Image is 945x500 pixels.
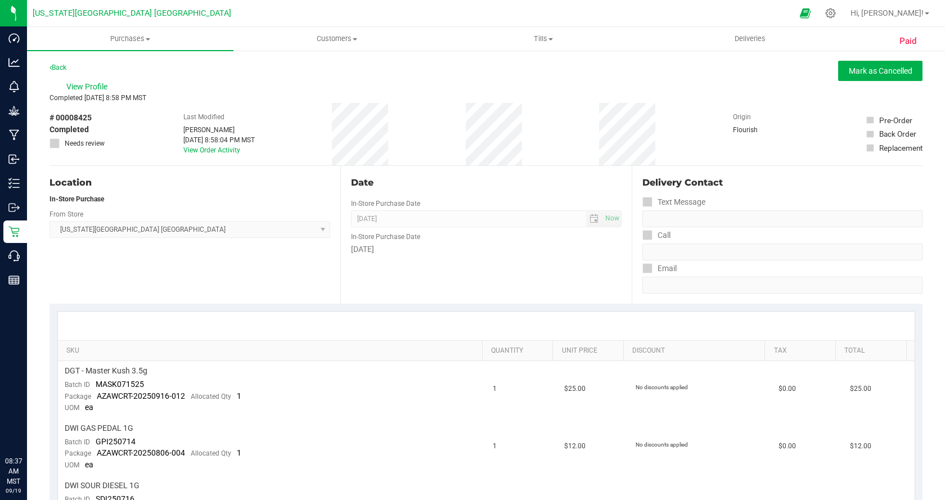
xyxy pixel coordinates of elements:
span: Allocated Qty [191,393,231,400]
div: [DATE] [351,244,621,255]
span: DWI GAS PEDAL 1G [65,423,133,434]
span: Customers [234,34,439,44]
div: [DATE] 8:58:04 PM MST [183,135,255,145]
a: Back [49,64,66,71]
span: Hi, [PERSON_NAME]! [850,8,924,17]
span: Tills [440,34,646,44]
div: Back Order [879,128,916,139]
iframe: Resource center unread badge [33,408,47,422]
span: $0.00 [778,384,796,394]
label: In-Store Purchase Date [351,199,420,209]
label: From Store [49,209,83,219]
span: $0.00 [778,441,796,452]
a: Tills [440,27,646,51]
a: Customers [233,27,440,51]
span: # 00008425 [49,112,92,124]
inline-svg: Inbound [8,154,20,165]
label: In-Store Purchase Date [351,232,420,242]
span: AZAWCRT-20250806-004 [97,448,185,457]
span: Mark as Cancelled [849,66,912,75]
span: No discounts applied [636,384,688,390]
inline-svg: Analytics [8,57,20,68]
span: 1 [237,448,241,457]
a: View Order Activity [183,146,240,154]
div: Date [351,176,621,190]
span: 1 [493,441,497,452]
span: View Profile [66,81,111,93]
input: Format: (999) 999-9999 [642,244,922,260]
label: Origin [733,112,751,122]
span: Deliveries [719,34,781,44]
button: Mark as Cancelled [838,61,922,81]
div: [PERSON_NAME] [183,125,255,135]
label: Email [642,260,677,277]
span: Package [65,393,91,400]
strong: In-Store Purchase [49,195,104,203]
span: Allocated Qty [191,449,231,457]
a: Total [844,346,902,355]
inline-svg: Monitoring [8,81,20,92]
span: ea [85,460,93,469]
span: ea [85,403,93,412]
label: Last Modified [183,112,224,122]
span: 1 [237,391,241,400]
span: UOM [65,404,79,412]
label: Call [642,227,670,244]
span: Batch ID [65,438,90,446]
span: DWI SOUR DIESEL 1G [65,480,139,491]
div: Location [49,176,330,190]
a: Tax [774,346,831,355]
inline-svg: Retail [8,226,20,237]
span: Paid [899,35,917,48]
span: $12.00 [850,441,871,452]
inline-svg: Manufacturing [8,129,20,141]
inline-svg: Reports [8,274,20,286]
p: 08:37 AM MST [5,456,22,487]
span: Needs review [65,138,105,148]
span: GPI250714 [96,437,136,446]
div: Flourish [733,125,789,135]
span: No discounts applied [636,442,688,448]
span: [US_STATE][GEOGRAPHIC_DATA] [GEOGRAPHIC_DATA] [33,8,231,18]
span: MASK071525 [96,380,144,389]
span: Completed [49,124,89,136]
iframe: Resource center [11,410,45,444]
a: Quantity [491,346,548,355]
div: Replacement [879,142,922,154]
span: DGT - Master Kush 3.5g [65,366,147,376]
a: Purchases [27,27,233,51]
inline-svg: Call Center [8,250,20,262]
span: 1 [493,384,497,394]
a: Unit Price [562,346,619,355]
inline-svg: Inventory [8,178,20,189]
span: Completed [DATE] 8:58 PM MST [49,94,146,102]
span: Purchases [27,34,233,44]
div: Pre-Order [879,115,912,126]
span: $12.00 [564,441,586,452]
span: Package [65,449,91,457]
span: Batch ID [65,381,90,389]
input: Format: (999) 999-9999 [642,210,922,227]
span: $25.00 [850,384,871,394]
div: Manage settings [823,8,838,19]
label: Text Message [642,194,705,210]
a: Discount [632,346,760,355]
span: Open Ecommerce Menu [793,2,818,24]
inline-svg: Outbound [8,202,20,213]
div: Delivery Contact [642,176,922,190]
inline-svg: Grow [8,105,20,116]
a: Deliveries [647,27,853,51]
span: AZAWCRT-20250916-012 [97,391,185,400]
p: 09/19 [5,487,22,495]
inline-svg: Dashboard [8,33,20,44]
a: SKU [66,346,478,355]
span: UOM [65,461,79,469]
span: $25.00 [564,384,586,394]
